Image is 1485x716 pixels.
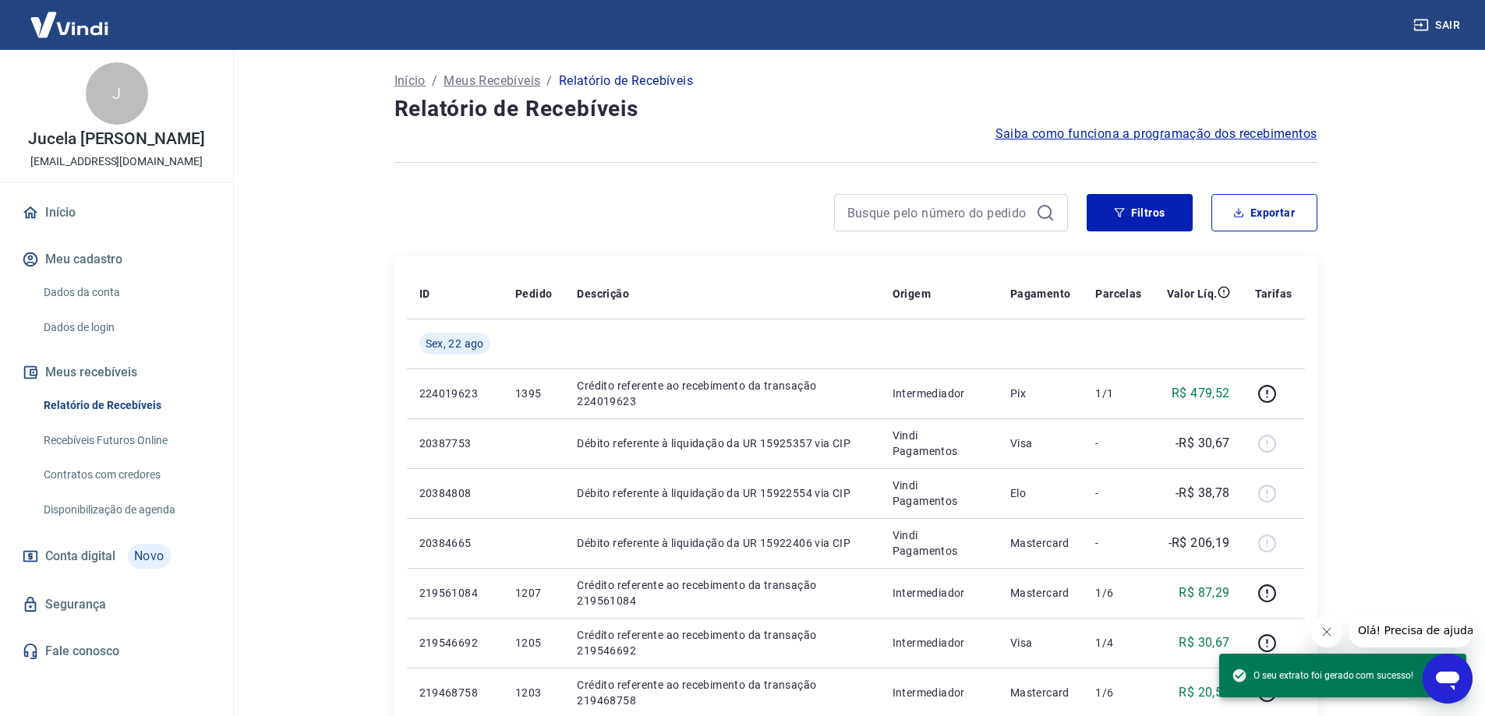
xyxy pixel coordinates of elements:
a: Dados de login [37,312,214,344]
p: Visa [1010,436,1071,451]
p: 20387753 [419,436,490,451]
p: / [546,72,552,90]
button: Filtros [1087,194,1193,231]
a: Contratos com credores [37,459,214,491]
button: Meus recebíveis [19,355,214,390]
p: Origem [893,286,931,302]
p: 20384808 [419,485,490,501]
p: R$ 87,29 [1179,584,1229,602]
a: Conta digitalNovo [19,538,214,575]
p: Intermediador [893,635,985,651]
p: 1/6 [1095,585,1141,601]
p: [EMAIL_ADDRESS][DOMAIN_NAME] [30,153,203,170]
p: Jucela [PERSON_NAME] [28,131,205,147]
a: Disponibilização de agenda [37,494,214,526]
p: 20384665 [419,535,490,551]
p: Mastercard [1010,535,1071,551]
span: Novo [128,544,171,569]
p: Intermediador [893,685,985,700]
p: -R$ 38,78 [1176,484,1230,503]
span: Conta digital [45,545,115,567]
a: Relatório de Recebíveis [37,390,214,421]
span: Sex, 22 ago [426,336,484,351]
p: Crédito referente ao recebimento da transação 219546692 [577,627,867,658]
p: Pagamento [1010,286,1071,302]
p: 224019623 [419,386,490,401]
span: Olá! Precisa de ajuda? [9,11,131,23]
p: - [1095,535,1141,551]
p: Vindi Pagamentos [893,478,985,509]
p: Mastercard [1010,585,1071,601]
p: -R$ 30,67 [1176,434,1230,453]
button: Exportar [1211,194,1317,231]
p: Mastercard [1010,685,1071,700]
p: Tarifas [1255,286,1292,302]
p: Parcelas [1095,286,1141,302]
div: J [86,62,148,125]
img: Vindi [19,1,120,48]
p: - [1095,436,1141,451]
p: Crédito referente ao recebimento da transação 219561084 [577,577,867,608]
p: R$ 479,52 [1172,384,1230,403]
iframe: Fechar mensagem [1311,616,1342,647]
a: Início [19,196,214,230]
p: 1/1 [1095,386,1141,401]
p: Débito referente à liquidação da UR 15922406 via CIP [577,535,867,551]
p: 219546692 [419,635,490,651]
a: Meus Recebíveis [444,72,540,90]
a: Recebíveis Futuros Online [37,425,214,457]
a: Dados da conta [37,277,214,309]
p: Pix [1010,386,1071,401]
p: Vindi Pagamentos [893,527,985,559]
p: Elo [1010,485,1071,501]
p: Visa [1010,635,1071,651]
a: Segurança [19,587,214,622]
p: Crédito referente ao recebimento da transação 224019623 [577,378,867,409]
p: 1395 [515,386,552,401]
p: R$ 20,58 [1179,683,1229,702]
p: 1/6 [1095,685,1141,700]
p: Débito referente à liquidação da UR 15925357 via CIP [577,436,867,451]
p: 1205 [515,635,552,651]
p: Relatório de Recebíveis [559,72,693,90]
p: 219468758 [419,685,490,700]
p: Débito referente à liquidação da UR 15922554 via CIP [577,485,867,501]
p: 1203 [515,685,552,700]
p: 1/4 [1095,635,1141,651]
p: -R$ 206,19 [1169,534,1230,552]
span: O seu extrato foi gerado com sucesso! [1232,668,1413,683]
p: 1207 [515,585,552,601]
a: Fale conosco [19,634,214,668]
p: Pedido [515,286,552,302]
a: Início [394,72,426,90]
p: Crédito referente ao recebimento da transação 219468758 [577,677,867,708]
p: Intermediador [893,585,985,601]
button: Sair [1410,11,1466,40]
iframe: Mensagem da empresa [1349,613,1473,647]
p: R$ 30,67 [1179,633,1229,652]
iframe: Botão para abrir a janela de mensagens [1423,654,1473,704]
p: Valor Líq. [1167,286,1218,302]
button: Meu cadastro [19,242,214,277]
p: Descrição [577,286,629,302]
p: ID [419,286,430,302]
p: Vindi Pagamentos [893,428,985,459]
input: Busque pelo número do pedido [847,201,1030,224]
p: 219561084 [419,585,490,601]
p: Intermediador [893,386,985,401]
a: Saiba como funciona a programação dos recebimentos [995,125,1317,143]
p: - [1095,485,1141,501]
h4: Relatório de Recebíveis [394,93,1317,125]
p: / [432,72,437,90]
